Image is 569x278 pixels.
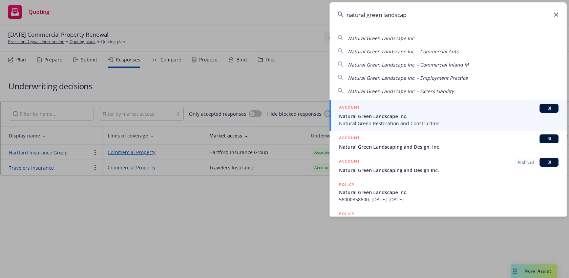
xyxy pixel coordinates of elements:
h5: ACCOUNT [339,158,360,166]
span: BI [542,159,556,165]
a: POLICY [330,207,567,236]
span: Natural Green Restoration and Construction [339,120,559,127]
a: POLICYNatural Green Landscape Inc.56000358600, [DATE]-[DATE] [330,178,567,207]
span: Natural Green Landscape Inc. [348,35,416,41]
span: 56000358600, [DATE]-[DATE] [339,196,559,203]
span: BI [542,136,556,142]
span: Archived [518,159,534,165]
h5: POLICY [339,210,355,217]
span: Natural Green Landscape Inc. [339,113,559,120]
span: Natural Green Landscaping and Design Inc. [339,167,559,174]
span: Natural Green Landscape Inc. - Employment Practice [348,75,468,81]
span: Natural Green Landscaping and Design, Inc [339,143,559,150]
a: ACCOUNTBINatural Green Landscaping and Design, Inc [330,131,567,154]
input: Search... [330,2,567,27]
h5: ACCOUNT [339,134,360,143]
span: Natural Green Landscape Inc. - Commercial Inland M [348,61,469,68]
span: BI [542,105,556,111]
a: ACCOUNTArchivedBINatural Green Landscaping and Design Inc. [330,154,567,178]
a: ACCOUNTBINatural Green Landscape Inc.Natural Green Restoration and Construction [330,100,567,131]
span: Natural Green Landscape Inc. - Commercial Auto [348,48,459,55]
h5: POLICY [339,181,355,188]
h5: ACCOUNT [339,104,360,112]
span: Natural Green Landscape Inc. - Excess Liability [348,88,454,94]
span: Natural Green Landscape Inc. [339,189,559,196]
